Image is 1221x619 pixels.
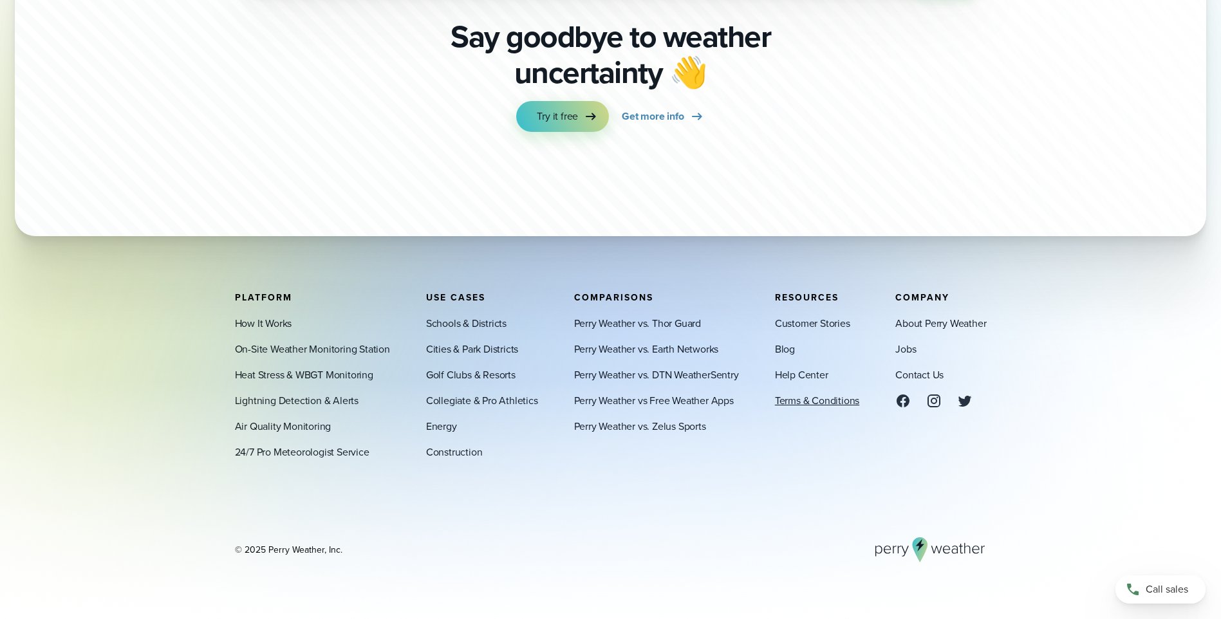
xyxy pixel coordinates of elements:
[446,19,776,91] p: Say goodbye to weather uncertainty 👋
[537,109,578,124] span: Try it free
[1115,575,1206,604] a: Call sales
[235,418,331,434] a: Air Quality Monitoring
[574,418,706,434] a: Perry Weather vs. Zelus Sports
[574,367,739,382] a: Perry Weather vs. DTN WeatherSentry
[574,393,734,408] a: Perry Weather vs Free Weather Apps
[426,290,485,304] span: Use Cases
[516,101,609,132] a: Try it free
[622,109,684,124] span: Get more info
[235,393,359,408] a: Lightning Detection & Alerts
[426,393,538,408] a: Collegiate & Pro Athletics
[895,290,949,304] span: Company
[895,315,986,331] a: About Perry Weather
[235,444,369,459] a: 24/7 Pro Meteorologist Service
[235,290,292,304] span: Platform
[895,367,944,382] a: Contact Us
[426,341,518,356] a: Cities & Park Districts
[574,341,719,356] a: Perry Weather vs. Earth Networks
[574,290,653,304] span: Comparisons
[622,101,704,132] a: Get more info
[235,315,292,331] a: How It Works
[775,315,850,331] a: Customer Stories
[775,290,839,304] span: Resources
[775,341,795,356] a: Blog
[775,367,828,382] a: Help Center
[895,341,916,356] a: Jobs
[426,367,516,382] a: Golf Clubs & Resorts
[235,367,373,382] a: Heat Stress & WBGT Monitoring
[235,543,342,556] div: © 2025 Perry Weather, Inc.
[426,315,507,331] a: Schools & Districts
[775,393,859,408] a: Terms & Conditions
[426,418,457,434] a: Energy
[1146,582,1188,597] span: Call sales
[235,341,390,356] a: On-Site Weather Monitoring Station
[426,444,483,459] a: Construction
[574,315,701,331] a: Perry Weather vs. Thor Guard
